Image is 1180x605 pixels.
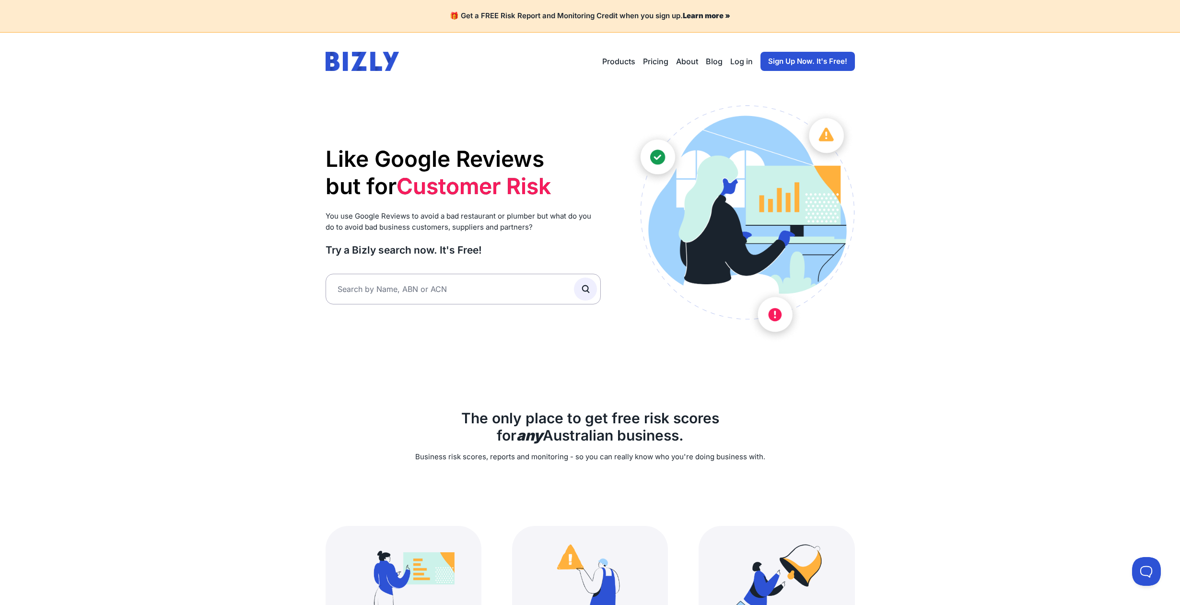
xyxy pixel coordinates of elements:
[326,145,601,200] h1: Like Google Reviews but for
[397,200,551,228] li: Supplier Risk
[683,11,730,20] a: Learn more »
[12,12,1168,21] h4: 🎁 Get a FREE Risk Report and Monitoring Credit when you sign up.
[602,56,635,67] button: Products
[516,427,543,444] b: any
[706,56,723,67] a: Blog
[326,274,601,304] input: Search by Name, ABN or ACN
[643,56,668,67] a: Pricing
[326,452,855,463] p: Business risk scores, reports and monitoring - so you can really know who you're doing business w...
[397,173,551,200] li: Customer Risk
[326,211,601,233] p: You use Google Reviews to avoid a bad restaurant or plumber but what do you do to avoid bad busin...
[730,56,753,67] a: Log in
[326,244,601,256] h3: Try a Bizly search now. It's Free!
[326,409,855,444] h2: The only place to get free risk scores for Australian business.
[760,52,855,71] a: Sign Up Now. It's Free!
[676,56,698,67] a: About
[1132,557,1161,586] iframe: Toggle Customer Support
